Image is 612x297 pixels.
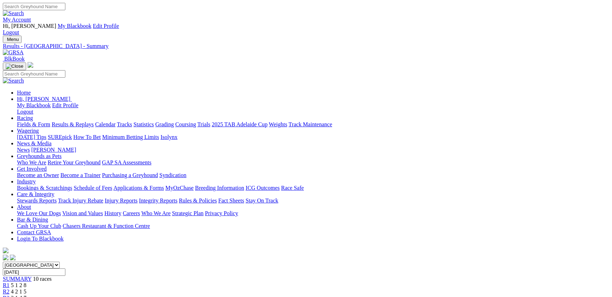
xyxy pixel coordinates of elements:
[281,185,304,191] a: Race Safe
[17,166,47,172] a: Get Involved
[17,223,609,229] div: Bar & Dining
[3,70,65,78] input: Search
[218,198,244,204] a: Fact Sheets
[3,3,65,10] input: Search
[3,289,10,295] a: R2
[3,276,31,282] a: SUMMARY
[172,210,204,216] a: Strategic Plan
[17,178,36,184] a: Industry
[3,43,609,49] a: Results - [GEOGRAPHIC_DATA] - Summary
[159,172,186,178] a: Syndication
[246,198,278,204] a: Stay On Track
[48,134,72,140] a: SUREpick
[17,109,33,115] a: Logout
[155,121,174,127] a: Grading
[3,62,26,70] button: Toggle navigation
[17,210,61,216] a: We Love Our Dogs
[17,236,64,242] a: Login To Blackbook
[52,121,94,127] a: Results & Replays
[60,172,101,178] a: Become a Trainer
[62,210,103,216] a: Vision and Values
[17,134,46,140] a: [DATE] Tips
[17,153,61,159] a: Greyhounds as Pets
[17,134,609,140] div: Wagering
[28,62,33,68] img: logo-grsa-white.png
[113,185,164,191] a: Applications & Forms
[17,121,50,127] a: Fields & Form
[3,282,10,288] a: R1
[17,115,33,121] a: Racing
[17,210,609,217] div: About
[17,90,31,96] a: Home
[17,185,72,191] a: Bookings & Scratchings
[197,121,210,127] a: Trials
[3,255,8,260] img: facebook.svg
[73,134,101,140] a: How To Bet
[3,248,8,253] img: logo-grsa-white.png
[179,198,217,204] a: Rules & Policies
[3,23,609,36] div: My Account
[73,185,112,191] a: Schedule of Fees
[3,49,24,56] img: GRSA
[6,63,23,69] img: Close
[11,282,27,288] span: 5 1 2 8
[102,159,152,165] a: GAP SA Assessments
[17,191,54,197] a: Care & Integrity
[48,159,101,165] a: Retire Your Greyhound
[3,78,24,84] img: Search
[104,210,121,216] a: History
[17,159,46,165] a: Who We Are
[31,147,76,153] a: [PERSON_NAME]
[3,10,24,17] img: Search
[17,140,52,146] a: News & Media
[123,210,140,216] a: Careers
[160,134,177,140] a: Isolynx
[212,121,267,127] a: 2025 TAB Adelaide Cup
[17,198,57,204] a: Stewards Reports
[165,185,194,191] a: MyOzChase
[17,229,51,235] a: Contact GRSA
[3,17,31,23] a: My Account
[269,121,287,127] a: Weights
[17,223,61,229] a: Cash Up Your Club
[17,198,609,204] div: Care & Integrity
[289,121,332,127] a: Track Maintenance
[58,198,103,204] a: Track Injury Rebate
[17,159,609,166] div: Greyhounds as Pets
[139,198,177,204] a: Integrity Reports
[58,23,92,29] a: My Blackbook
[17,185,609,191] div: Industry
[17,172,59,178] a: Become an Owner
[17,96,70,102] span: Hi, [PERSON_NAME]
[175,121,196,127] a: Coursing
[17,147,30,153] a: News
[17,128,39,134] a: Wagering
[17,121,609,128] div: Racing
[17,147,609,153] div: News & Media
[3,56,25,62] a: BlkBook
[3,268,65,276] input: Select date
[3,29,19,35] a: Logout
[17,102,609,115] div: Hi, [PERSON_NAME]
[93,23,119,29] a: Edit Profile
[17,217,48,223] a: Bar & Dining
[10,255,16,260] img: twitter.svg
[246,185,279,191] a: ICG Outcomes
[52,102,78,108] a: Edit Profile
[33,276,52,282] span: 10 races
[102,172,158,178] a: Purchasing a Greyhound
[4,56,25,62] span: BlkBook
[17,96,72,102] a: Hi, [PERSON_NAME]
[102,134,159,140] a: Minimum Betting Limits
[95,121,116,127] a: Calendar
[17,172,609,178] div: Get Involved
[205,210,238,216] a: Privacy Policy
[63,223,150,229] a: Chasers Restaurant & Function Centre
[117,121,132,127] a: Tracks
[3,36,22,43] button: Toggle navigation
[141,210,171,216] a: Who We Are
[17,102,51,108] a: My Blackbook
